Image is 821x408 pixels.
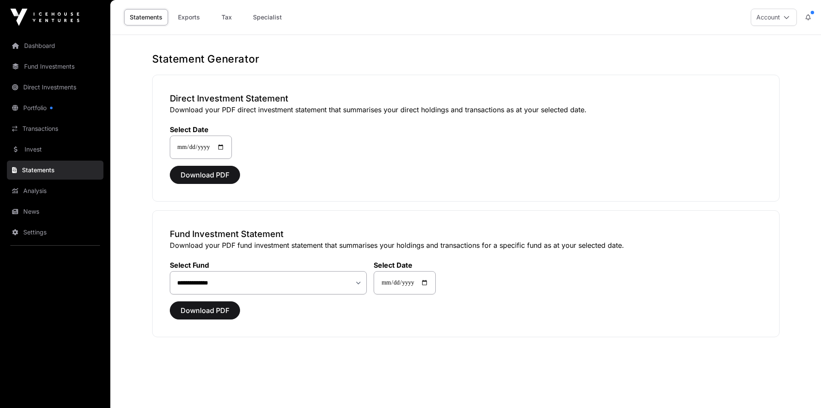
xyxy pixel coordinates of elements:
a: Portfolio [7,98,103,117]
label: Select Date [170,125,232,134]
h1: Statement Generator [152,52,780,66]
a: Download PDF [170,310,240,319]
iframe: Chat Widget [778,367,821,408]
label: Select Fund [170,261,367,269]
label: Select Date [374,261,436,269]
button: Download PDF [170,301,240,319]
button: Download PDF [170,166,240,184]
a: Specialist [247,9,287,25]
a: News [7,202,103,221]
a: Invest [7,140,103,159]
a: Analysis [7,181,103,200]
a: Settings [7,223,103,242]
a: Tax [209,9,244,25]
a: Dashboard [7,36,103,55]
a: Download PDF [170,174,240,183]
span: Download PDF [181,305,229,316]
a: Statements [124,9,168,25]
p: Download your PDF direct investment statement that summarises your direct holdings and transactio... [170,104,762,115]
a: Fund Investments [7,57,103,76]
a: Transactions [7,119,103,138]
img: Icehouse Ventures Logo [10,9,79,26]
a: Exports [172,9,206,25]
span: Download PDF [181,170,229,180]
p: Download your PDF fund investment statement that summarises your holdings and transactions for a ... [170,240,762,250]
a: Direct Investments [7,78,103,97]
h3: Direct Investment Statement [170,92,762,104]
h3: Fund Investment Statement [170,228,762,240]
a: Statements [7,161,103,180]
button: Account [751,9,797,26]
